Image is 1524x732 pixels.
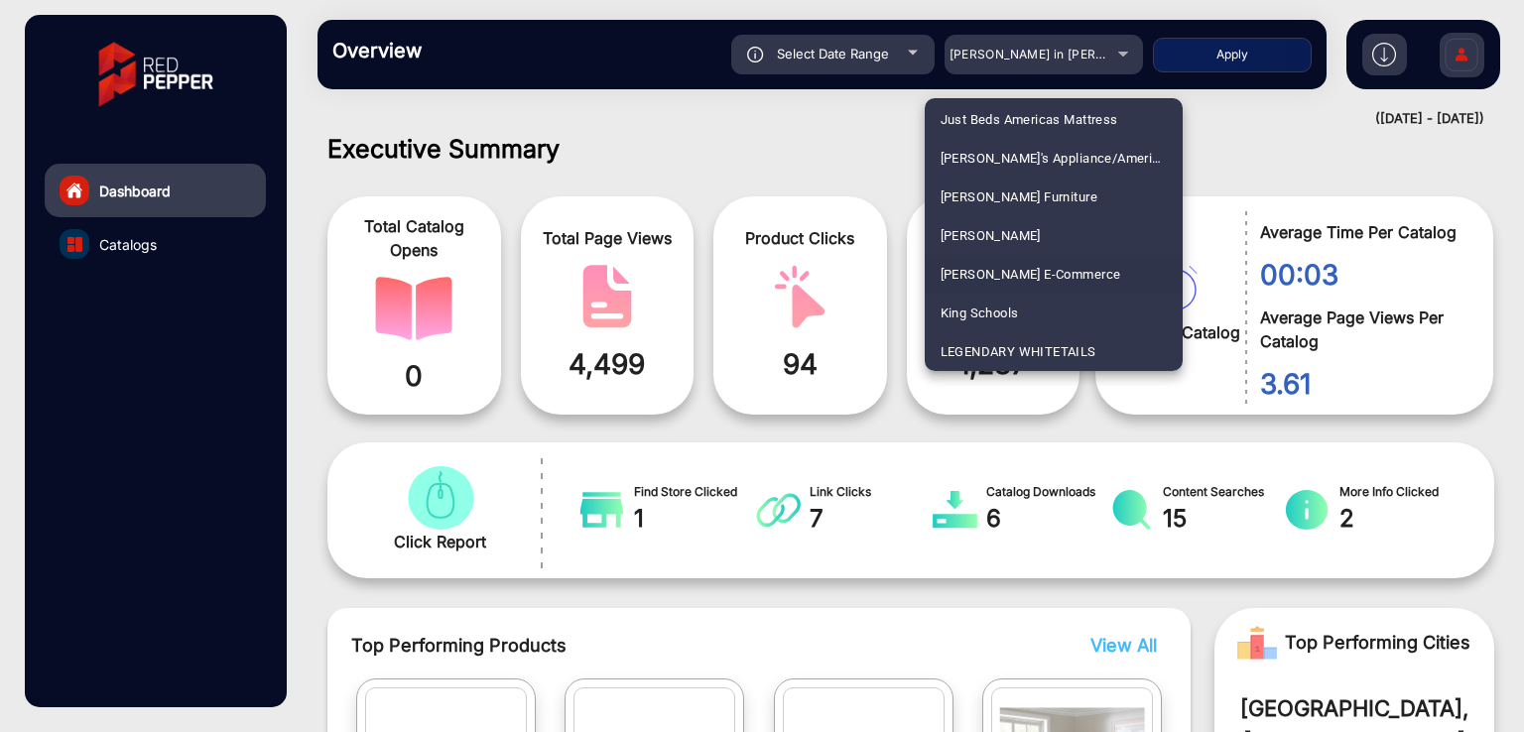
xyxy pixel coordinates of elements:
[941,139,1167,178] span: [PERSON_NAME]'s Appliance/America's Mattress
[941,216,1041,255] span: [PERSON_NAME]
[941,255,1121,294] span: [PERSON_NAME] E-Commerce
[941,332,1096,371] span: LEGENDARY WHITETAILS
[941,100,1118,139] span: Just Beds Americas Mattress
[941,294,1019,332] span: King Schools
[941,178,1097,216] span: [PERSON_NAME] Furniture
